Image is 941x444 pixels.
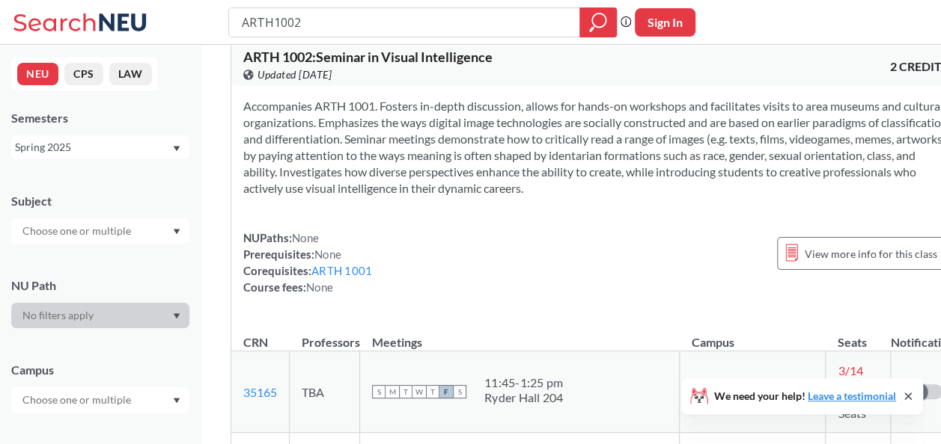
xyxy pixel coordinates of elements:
[240,10,569,35] input: Class, professor, course number, "phrase"
[311,264,372,277] a: ARTH 1001
[243,49,493,65] span: ARTH 1002 : Seminar in Visual Intelligence
[314,247,341,261] span: None
[11,387,189,413] div: Dropdown arrow
[372,385,386,398] span: S
[258,67,332,83] span: Updated [DATE]
[243,229,372,295] div: NUPaths: Prerequisites: Corequisites: Course fees:
[714,391,896,401] span: We need your help!
[11,110,189,126] div: Semesters
[804,244,937,263] span: View more info for this class
[412,385,426,398] span: W
[399,385,412,398] span: T
[484,375,564,390] div: 11:45 - 1:25 pm
[290,319,360,351] th: Professors
[15,139,171,155] div: Spring 2025
[826,319,891,351] th: Seats
[11,362,189,378] div: Campus
[11,135,189,159] div: Spring 2025Dropdown arrow
[109,63,152,85] button: LAW
[635,8,695,37] button: Sign In
[173,398,180,404] svg: Dropdown arrow
[439,385,453,398] span: F
[386,385,399,398] span: M
[808,389,896,402] a: Leave a testimonial
[838,377,878,420] span: 4/4 Waitlist Seats
[360,319,680,351] th: Meetings
[15,391,141,409] input: Choose one or multiple
[426,385,439,398] span: T
[680,351,826,433] td: [GEOGRAPHIC_DATA]
[292,231,319,244] span: None
[173,313,180,319] svg: Dropdown arrow
[453,385,466,398] span: S
[243,334,268,351] div: CRN
[173,146,180,152] svg: Dropdown arrow
[17,63,58,85] button: NEU
[290,351,360,433] td: TBA
[11,303,189,328] div: Dropdown arrow
[579,7,617,37] div: magnifying glass
[243,385,277,399] a: 35165
[11,277,189,294] div: NU Path
[306,280,333,294] span: None
[15,222,141,240] input: Choose one or multiple
[173,229,180,235] svg: Dropdown arrow
[838,363,862,377] span: 3 / 14
[11,218,189,244] div: Dropdown arrow
[589,12,607,33] svg: magnifying glass
[680,319,826,351] th: Campus
[64,63,103,85] button: CPS
[484,390,564,405] div: Ryder Hall 204
[11,193,189,209] div: Subject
